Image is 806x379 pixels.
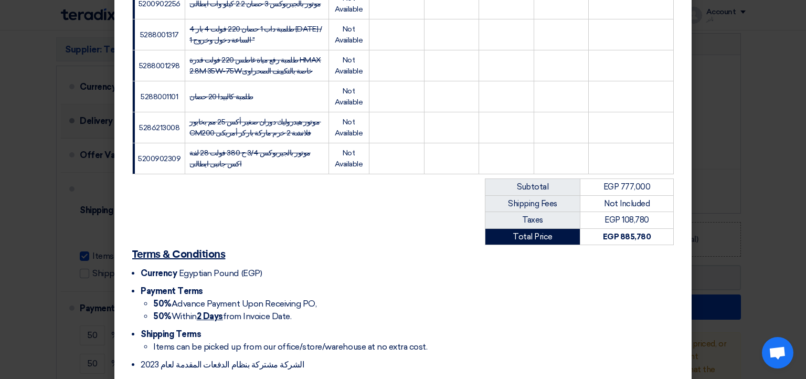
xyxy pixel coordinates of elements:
span: Not Available [335,25,363,45]
span: Payment Terms [141,286,203,296]
td: Taxes [485,212,580,229]
strong: 50% [153,299,172,309]
a: Open chat [762,337,793,369]
strike: طلمبة كالبيدا 20 حصان [189,92,253,101]
span: Not Available [335,118,363,138]
td: 5200902309 [133,143,185,174]
td: 5288001317 [133,19,185,50]
li: Items can be picked up from our office/store/warehouse at no extra cost. [153,341,674,353]
span: Not Available [335,149,363,169]
strike: طلمبة داب 1 حصان 220 فولت 4 بار 4 [DATE] / الساعة دخول وخروج 1 " [189,25,322,45]
td: Total Price [485,228,580,245]
span: Currency [141,268,177,278]
strike: موتور بالجيربوكس 3/4 ح 380 فولت 28 لفة اكس جانبى ايطالى [189,149,311,169]
u: Terms & Conditions [132,249,225,260]
span: Not Available [335,56,363,76]
span: EGP 108,780 [604,215,649,225]
td: 5288001101 [133,81,185,112]
td: 5288001298 [133,50,185,81]
strong: 50% [153,311,172,321]
span: Not Available [335,87,363,107]
td: 5286213008 [133,112,185,143]
span: Advance Payment Upon Receiving PO, [153,299,316,309]
span: Not Included [604,199,650,208]
td: EGP 777,000 [580,179,674,196]
span: Shipping Terms [141,329,201,339]
strong: EGP 885,780 [603,232,651,241]
strike: طلمبة رفع مياة غاطس 220 فولت قدرة HMAX 2.8M 35W-75Wخاصة بالتكييف الصحراوى [189,56,321,76]
span: Egyptian Pound (EGP) [179,268,262,278]
span: Within from Invoice Date. [153,311,291,321]
td: Shipping Fees [485,195,580,212]
u: 2 Days [197,311,223,321]
li: الشركة مشتركة بنظام الدفعات المقدمة لعام 2023 [141,359,674,371]
strike: موتور هيدروليك دوران صغير أكس 25 مم بخابور CM200 فلانشة 2 خرم ماركة باركر أمريكى [189,118,321,138]
td: Subtotal [485,179,580,196]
